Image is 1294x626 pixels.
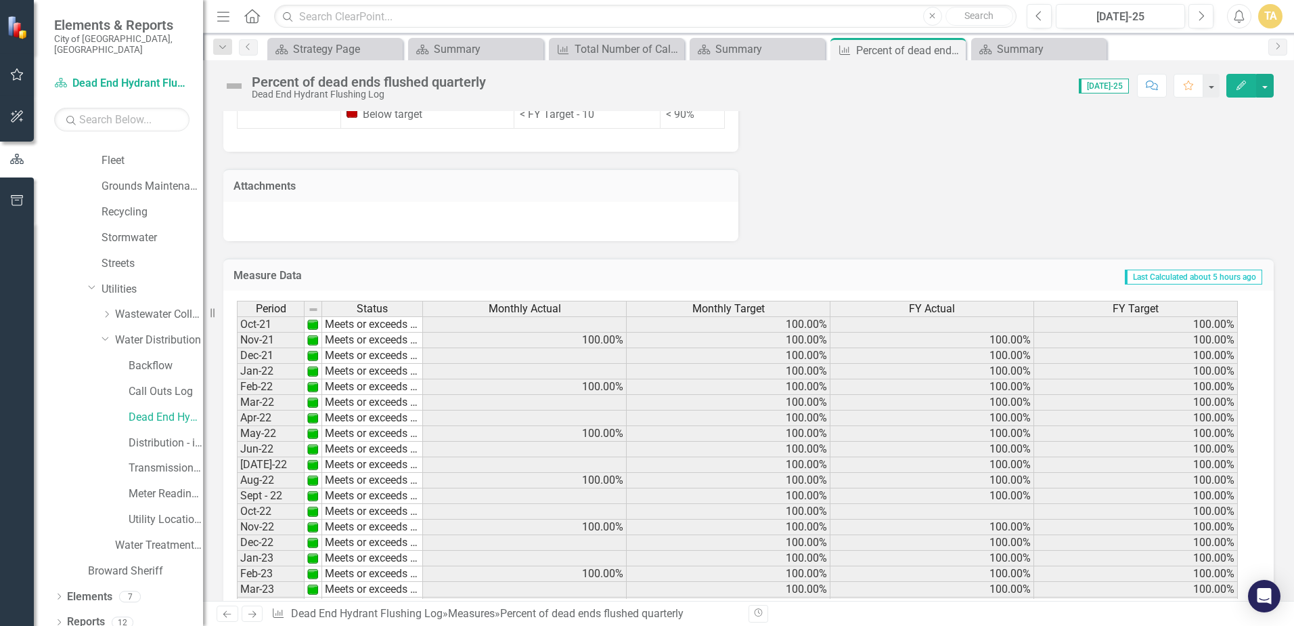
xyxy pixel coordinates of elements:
[322,333,423,348] td: Meets or exceeds target
[627,566,830,582] td: 100.00%
[252,75,486,89] div: Percent of dead ends flushed quarterly
[627,535,830,551] td: 100.00%
[237,411,305,426] td: Apr-22
[830,395,1034,411] td: 100.00%
[627,473,830,488] td: 100.00%
[627,457,830,473] td: 100.00%
[237,566,305,582] td: Feb-23
[307,381,318,392] img: 1UOPjbPZzarJnojPNnPdqcrKqsyubKg2UwelywlROmNPl+gdMW9Kb8ri8GgAAAABJRU5ErkJggg==
[129,358,203,374] a: Backflow
[322,520,423,535] td: Meets or exceeds target
[237,488,305,504] td: Sept - 22
[237,395,305,411] td: Mar-22
[448,607,495,620] a: Measures
[322,395,423,411] td: Meets or exceeds target
[129,512,203,528] a: Utility Location Requests
[434,41,540,58] div: Summary
[423,520,627,535] td: 100.00%
[271,606,738,622] div: » »
[307,459,318,470] img: 1UOPjbPZzarJnojPNnPdqcrKqsyubKg2UwelywlROmNPl+gdMW9Kb8ri8GgAAAABJRU5ErkJggg==
[357,303,388,315] span: Status
[627,364,830,379] td: 100.00%
[1034,426,1238,442] td: 100.00%
[975,41,1103,58] a: Summary
[129,410,203,425] a: Dead End Hydrant Flushing Log
[514,102,661,129] td: < FY Target - 10
[102,153,203,169] a: Fleet
[945,7,1013,26] button: Search
[1061,9,1180,25] div: [DATE]-25
[307,522,318,533] img: 1UOPjbPZzarJnojPNnPdqcrKqsyubKg2UwelywlROmNPl+gdMW9Kb8ri8GgAAAABJRU5ErkJggg==
[1248,580,1280,612] div: Open Intercom Messenger
[1034,411,1238,426] td: 100.00%
[322,473,423,488] td: Meets or exceeds target
[307,397,318,408] img: 1UOPjbPZzarJnojPNnPdqcrKqsyubKg2UwelywlROmNPl+gdMW9Kb8ri8GgAAAABJRU5ErkJggg==
[830,488,1034,504] td: 100.00%
[129,384,203,400] a: Call Outs Log
[552,41,681,58] a: Total Number of Call Outs
[830,551,1034,566] td: 100.00%
[1079,79,1129,93] span: [DATE]-25
[856,42,962,59] div: Percent of dead ends flushed quarterly
[67,589,112,605] a: Elements
[830,442,1034,457] td: 100.00%
[322,551,423,566] td: Meets or exceeds target
[1034,504,1238,520] td: 100.00%
[129,436,203,451] a: Distribution - inactive scorecard (combined with transmission in [DATE])
[322,488,423,504] td: Meets or exceeds target
[322,457,423,473] td: Meets or exceeds target
[1258,4,1282,28] div: TA
[830,333,1034,348] td: 100.00%
[1034,566,1238,582] td: 100.00%
[627,333,830,348] td: 100.00%
[237,333,305,348] td: Nov-21
[830,473,1034,488] td: 100.00%
[237,504,305,520] td: Oct-22
[129,486,203,502] a: Meter Reading ([PERSON_NAME])
[715,41,822,58] div: Summary
[307,553,318,564] img: 1UOPjbPZzarJnojPNnPdqcrKqsyubKg2UwelywlROmNPl+gdMW9Kb8ri8GgAAAABJRU5ErkJggg==
[102,256,203,272] a: Streets
[1034,551,1238,566] td: 100.00%
[423,379,627,395] td: 100.00%
[237,598,305,613] td: Apr-23
[423,473,627,488] td: 100.00%
[307,491,318,501] img: 1UOPjbPZzarJnojPNnPdqcrKqsyubKg2UwelywlROmNPl+gdMW9Kb8ri8GgAAAABJRU5ErkJggg==
[237,316,305,333] td: Oct-21
[347,107,357,118] img: Below target
[274,5,1017,28] input: Search ClearPoint...
[115,333,203,348] a: Water Distribution
[1034,598,1238,613] td: 100.00%
[423,426,627,442] td: 100.00%
[830,566,1034,582] td: 100.00%
[627,504,830,520] td: 100.00%
[237,457,305,473] td: [DATE]-22
[627,598,830,613] td: 100.00%
[307,584,318,595] img: 1UOPjbPZzarJnojPNnPdqcrKqsyubKg2UwelywlROmNPl+gdMW9Kb8ri8GgAAAABJRU5ErkJggg==
[102,282,203,297] a: Utilities
[223,75,245,97] img: Not Defined
[252,89,486,100] div: Dead End Hydrant Flushing Log
[322,348,423,364] td: Meets or exceeds target
[964,10,994,21] span: Search
[237,426,305,442] td: May-22
[54,33,189,56] small: City of [GEOGRAPHIC_DATA], [GEOGRAPHIC_DATA]
[1034,316,1238,333] td: 100.00%
[1113,303,1159,315] span: FY Target
[237,520,305,535] td: Nov-22
[627,426,830,442] td: 100.00%
[411,41,540,58] a: Summary
[830,348,1034,364] td: 100.00%
[1034,520,1238,535] td: 100.00%
[627,379,830,395] td: 100.00%
[322,426,423,442] td: Meets or exceeds target
[627,551,830,566] td: 100.00%
[102,205,203,220] a: Recycling
[627,442,830,457] td: 100.00%
[1034,535,1238,551] td: 100.00%
[7,16,30,39] img: ClearPoint Strategy
[307,335,318,346] img: 1UOPjbPZzarJnojPNnPdqcrKqsyubKg2UwelywlROmNPl+gdMW9Kb8ri8GgAAAABJRU5ErkJggg==
[830,426,1034,442] td: 100.00%
[830,582,1034,598] td: 100.00%
[307,568,318,579] img: 1UOPjbPZzarJnojPNnPdqcrKqsyubKg2UwelywlROmNPl+gdMW9Kb8ri8GgAAAABJRU5ErkJggg==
